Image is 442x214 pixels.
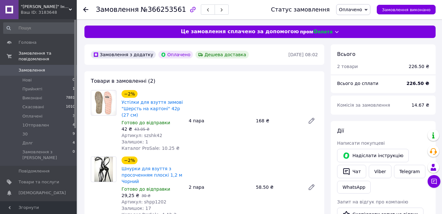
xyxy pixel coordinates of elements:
span: Комісія за замовлення [337,103,390,108]
div: 2 пара [186,183,253,192]
span: 43.05 ₴ [134,127,149,132]
span: Написати покупцеві [337,141,385,146]
span: Артикул: szshk42 [122,133,162,138]
button: Надіслати інструкцію [337,149,409,162]
a: Устілки для взуття зимові "Шерсть на картоні" 42р (27 см) [122,100,183,118]
span: Нові [22,77,32,83]
span: "Тетянка" Iнтернет-магазин [21,4,69,10]
span: Долг [22,140,33,146]
div: Ваш ID: 3183648 [21,10,77,15]
span: 0 [73,149,75,161]
div: −2% [122,90,138,98]
span: Товари в замовленні (2) [91,78,155,84]
span: Дії [337,128,344,134]
div: Замовлення з додатку [91,51,156,58]
span: 1 [73,86,75,92]
button: Замовлення виконано [377,5,436,14]
div: Повернутися назад [83,6,88,13]
span: Головна [19,40,36,45]
span: Запит на відгук про компанію [337,199,408,204]
span: Оплачені [22,113,43,119]
span: Всього до сплати [337,81,378,86]
button: Чат [337,165,366,178]
span: 0 [73,77,75,83]
time: [DATE] 08:02 [288,52,318,57]
span: Повідомлення [19,168,50,174]
span: Замовлення [96,6,139,13]
input: Пошук [3,22,75,34]
span: [DEMOGRAPHIC_DATA] [19,190,66,196]
span: Замовлення виконано [382,7,430,12]
span: 4 [73,122,75,128]
div: 226.50 ₴ [409,63,429,70]
button: Чат з покупцем [428,175,440,188]
a: Шнурки для взуття з просоченням плоскі 1,2 м Чорний [122,166,182,184]
span: 29,25 ₴ [122,193,139,198]
div: Оплачено [158,51,193,58]
span: Замовлення та повідомлення [19,50,77,62]
span: 1010 [66,104,75,110]
img: Шнурки для взуття з просоченням плоскі 1,2 м Чорний [94,157,113,182]
span: Прийняті [22,86,42,92]
div: Статус замовлення [271,6,330,13]
span: 1Отправлен [22,122,49,128]
span: Всього [337,51,355,57]
div: 58.50 ₴ [253,183,303,192]
div: Дешева доставка [195,51,249,58]
span: Залишок: 17 [122,206,151,211]
a: Telegram [394,165,425,178]
span: 4 [73,140,75,146]
div: 4 пара [186,116,253,125]
span: Готово до відправки [122,120,170,125]
a: WhatsApp [337,181,371,194]
a: Viber [369,165,391,178]
span: 14.67 ₴ [412,103,429,108]
span: Це замовлення сплачено за допомогою [181,28,299,35]
span: Замовлення з [PERSON_NAME] [22,149,73,161]
span: Оплачено [339,7,362,12]
span: 3 [73,113,75,119]
div: −2% [122,157,138,164]
span: Виконані [22,95,42,101]
span: Залишок: 1 [122,139,148,144]
span: №366253561 [141,6,186,13]
span: 2 товари [337,64,358,69]
span: 42 ₴ [122,126,132,132]
a: Редагувати [305,114,318,127]
span: Товари та послуги [19,179,59,185]
a: Редагувати [305,181,318,194]
img: Устілки для взуття зимові "Шерсть на картоні" 42р (27 см) [91,90,116,115]
span: Замовлення [19,67,45,73]
div: 168 ₴ [253,116,303,125]
span: Артикул: shpp1202 [122,199,166,204]
span: 30 ₴ [141,194,150,198]
span: Скасовані [22,104,44,110]
span: 9 [73,131,75,137]
span: 7881 [66,95,75,101]
span: Готово до відправки [122,187,170,192]
b: 226.50 ₴ [406,81,429,86]
span: 30 [22,131,28,137]
span: Каталог ProSale: 10.25 ₴ [122,146,179,151]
